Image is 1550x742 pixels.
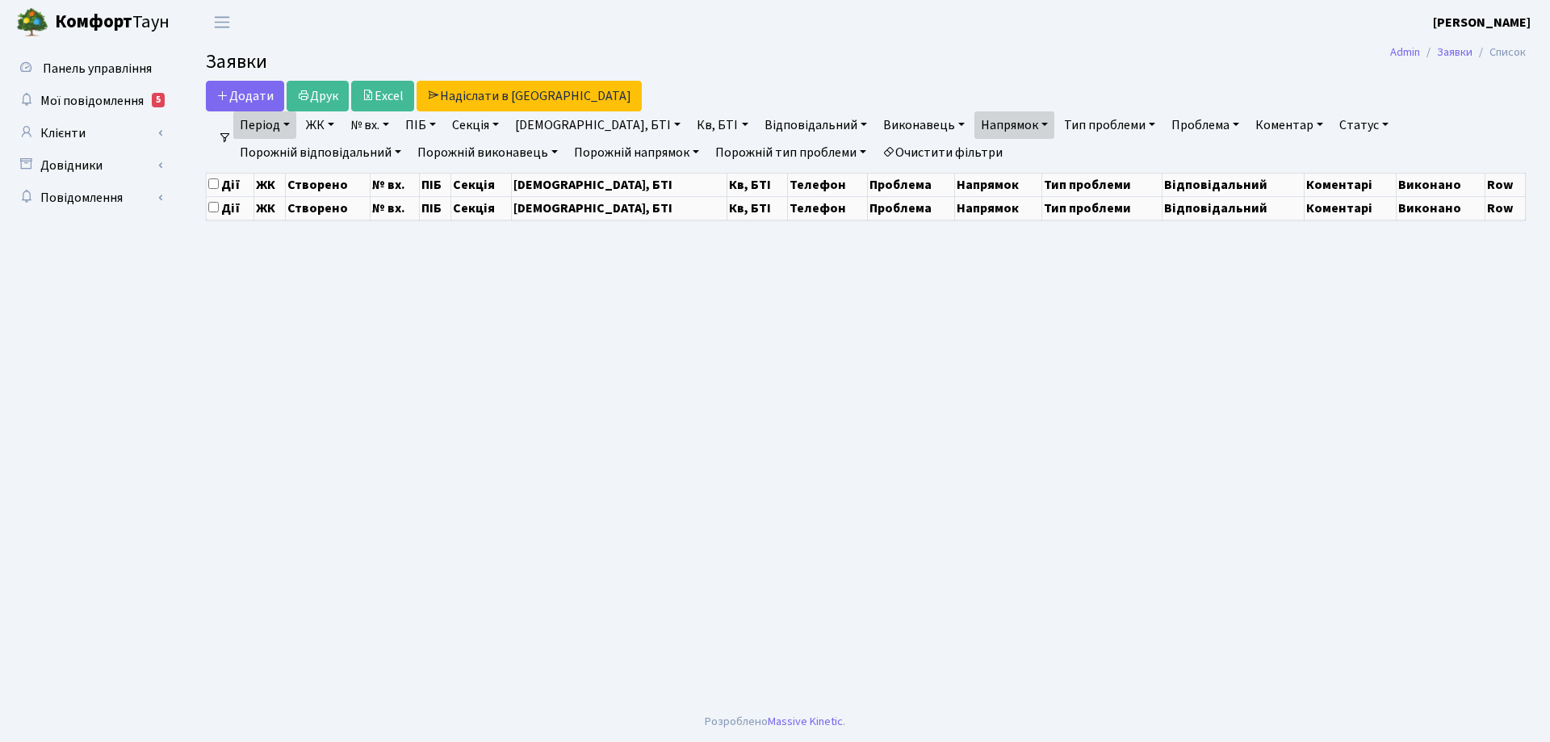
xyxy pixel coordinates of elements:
th: Виконано [1397,196,1485,220]
a: ПІБ [399,111,442,139]
th: Секція [451,173,512,196]
a: Заявки [1437,44,1472,61]
button: Переключити навігацію [202,9,242,36]
th: Row [1485,196,1525,220]
a: № вх. [344,111,396,139]
th: Дії [207,196,254,220]
nav: breadcrumb [1366,36,1550,69]
a: Панель управління [8,52,170,85]
div: Розроблено . [705,713,845,731]
th: ПІБ [419,196,451,220]
th: Телефон [788,196,868,220]
th: Секція [451,196,512,220]
th: Кв, БТІ [727,196,787,220]
a: Виконавець [877,111,971,139]
a: Повідомлення [8,182,170,214]
th: Створено [285,196,371,220]
a: Додати [206,81,284,111]
a: Порожній тип проблеми [709,139,873,166]
a: Напрямок [974,111,1054,139]
th: Тип проблеми [1042,196,1162,220]
span: Мої повідомлення [40,92,144,110]
th: № вх. [371,173,420,196]
th: Тип проблеми [1042,173,1162,196]
a: Порожній напрямок [568,139,706,166]
a: Надіслати в [GEOGRAPHIC_DATA] [417,81,642,111]
a: ЖК [300,111,341,139]
th: Row [1485,173,1525,196]
a: Admin [1390,44,1420,61]
a: Період [233,111,296,139]
a: Проблема [1165,111,1246,139]
a: [PERSON_NAME] [1433,13,1531,32]
th: ПІБ [419,173,451,196]
th: ЖК [254,196,285,220]
a: Кв, БТІ [690,111,754,139]
th: Коментарі [1304,196,1397,220]
th: [DEMOGRAPHIC_DATA], БТІ [512,173,727,196]
th: № вх. [371,196,420,220]
span: Додати [216,87,274,105]
th: Коментарі [1304,173,1397,196]
div: 5 [152,93,165,107]
th: Відповідальний [1162,196,1304,220]
a: Відповідальний [758,111,873,139]
a: Порожній виконавець [411,139,564,166]
th: Створено [285,173,371,196]
a: [DEMOGRAPHIC_DATA], БТІ [509,111,687,139]
th: Напрямок [955,173,1042,196]
a: Тип проблеми [1058,111,1162,139]
a: Коментар [1249,111,1330,139]
th: Телефон [788,173,868,196]
th: [DEMOGRAPHIC_DATA], БТІ [512,196,727,220]
th: Проблема [867,173,954,196]
a: Секція [446,111,505,139]
b: Комфорт [55,9,132,35]
th: Проблема [867,196,954,220]
a: Excel [351,81,414,111]
th: Дії [207,173,254,196]
th: ЖК [254,173,285,196]
th: Кв, БТІ [727,173,787,196]
li: Список [1472,44,1526,61]
th: Відповідальний [1162,173,1304,196]
a: Друк [287,81,349,111]
span: Панель управління [43,60,152,78]
span: Заявки [206,48,267,76]
a: Статус [1333,111,1395,139]
a: Клієнти [8,117,170,149]
a: Massive Kinetic [768,713,843,730]
span: Таун [55,9,170,36]
a: Довідники [8,149,170,182]
th: Виконано [1397,173,1485,196]
img: logo.png [16,6,48,39]
a: Очистити фільтри [876,139,1009,166]
a: Порожній відповідальний [233,139,408,166]
a: Мої повідомлення5 [8,85,170,117]
b: [PERSON_NAME] [1433,14,1531,31]
th: Напрямок [955,196,1042,220]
